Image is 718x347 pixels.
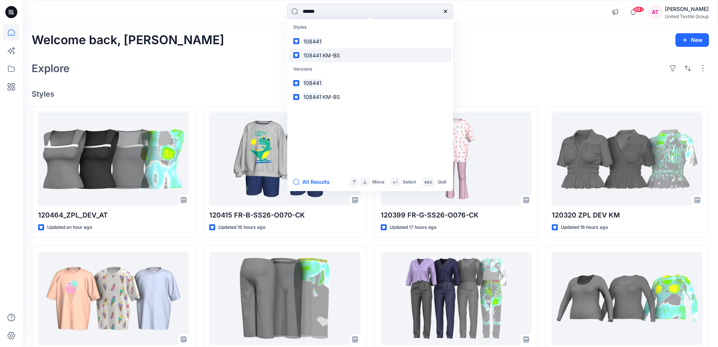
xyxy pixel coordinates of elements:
[38,252,189,345] a: 120417 FR-G-SS26-D072-CK
[648,5,662,19] div: AT
[552,252,703,345] a: 119983 ZPL DEV KM
[289,76,452,90] a: 108441
[289,90,452,104] a: 108441KM-BS
[675,33,709,47] button: New
[633,6,644,12] span: 99+
[289,20,452,34] p: Styles
[218,224,265,231] p: Updated 16 hours ago
[323,52,340,59] span: KM-BS
[289,48,452,62] a: 108441KM-BS
[302,93,323,101] mark: 108441
[665,5,709,14] div: [PERSON_NAME]
[381,113,531,206] a: 120399 FR-G-SS26-O076-CK
[390,224,436,231] p: Updated 17 hours ago
[38,210,189,221] p: 120464_ZPL_DEV_AT
[552,113,703,206] a: 120320 ZPL DEV KM
[32,89,709,99] h4: Styles
[302,79,323,87] mark: 108441
[289,62,452,76] p: Versions
[47,224,92,231] p: Updated an hour ago
[552,210,703,221] p: 120320 ZPL DEV KM
[403,178,416,186] p: Select
[561,224,608,231] p: Updated 18 hours ago
[293,177,335,187] button: All Results
[302,51,323,60] mark: 108441
[665,14,709,19] div: United Textile Group
[323,94,340,100] span: KM-BS
[381,252,531,345] a: 2025.09.18-test-JB
[209,252,360,345] a: 120299_ZPL_DEV_AT
[381,210,531,221] p: 120399 FR-G-SS26-O076-CK
[38,113,189,206] a: 120464_ZPL_DEV_AT
[209,113,360,206] a: 120415 FR-B-SS26-O070-CK
[438,178,446,186] p: Quit
[302,37,323,46] mark: 108441
[424,178,432,186] p: esc
[32,62,70,74] h2: Explore
[32,33,224,47] h2: Welcome back, [PERSON_NAME]
[209,210,360,221] p: 120415 FR-B-SS26-O070-CK
[372,178,384,186] p: Move
[289,34,452,48] a: 108441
